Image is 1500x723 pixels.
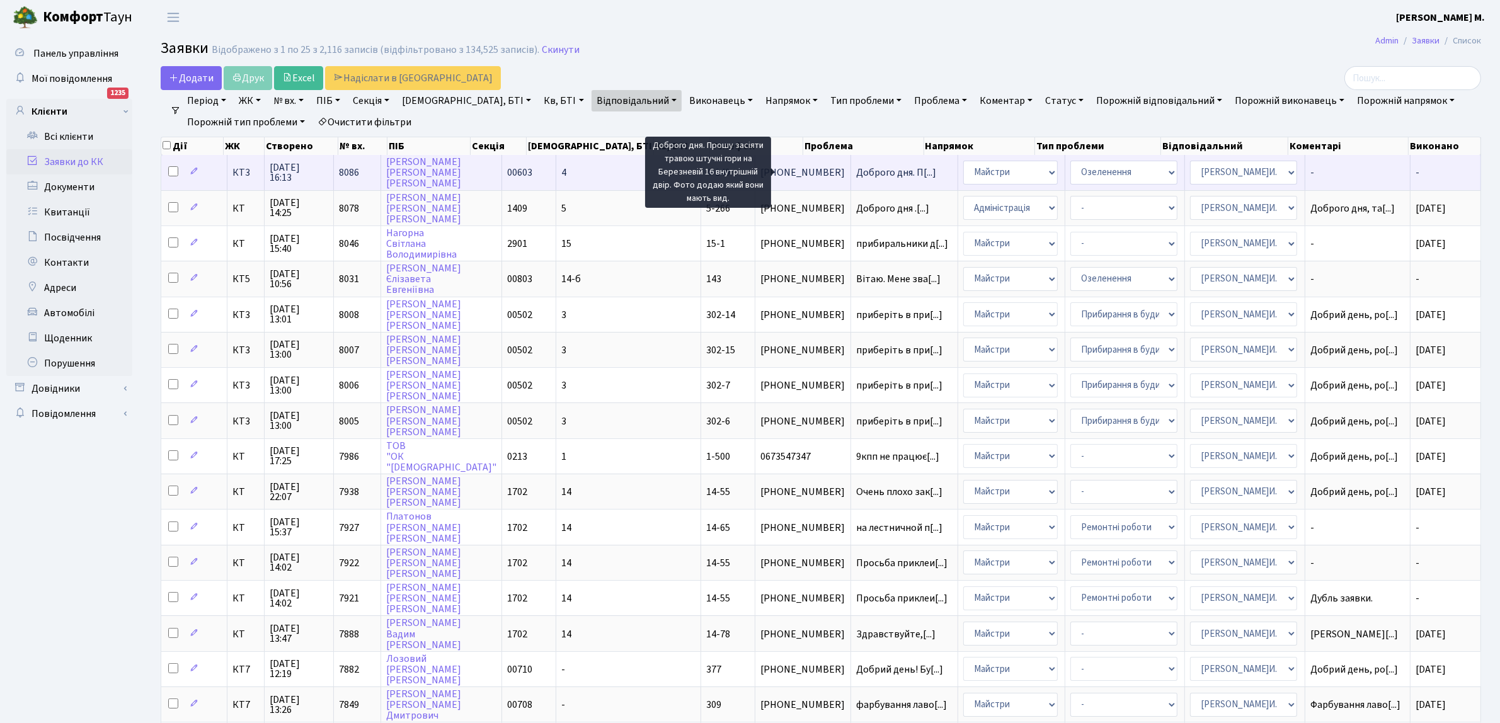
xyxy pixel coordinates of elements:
[339,166,359,179] span: 8086
[856,166,936,179] span: Доброго дня. П[...]
[270,588,328,608] span: [DATE] 14:02
[561,308,566,322] span: 3
[386,581,461,616] a: [PERSON_NAME][PERSON_NAME][PERSON_NAME]
[760,310,845,320] span: [PHONE_NUMBER]
[232,452,259,462] span: КТ
[339,521,359,535] span: 7927
[339,556,359,570] span: 7922
[760,487,845,497] span: [PHONE_NUMBER]
[1409,137,1481,155] th: Виконано
[1310,308,1398,322] span: Добрий день, ро[...]
[856,591,948,605] span: Просьба приклеи[...]
[224,137,265,155] th: ЖК
[760,239,845,249] span: [PHONE_NUMBER]
[232,168,259,178] span: КТ3
[182,111,310,133] a: Порожній тип проблеми
[6,376,132,401] a: Довідники
[1352,90,1460,111] a: Порожній напрямок
[6,275,132,300] a: Адреси
[856,450,939,464] span: 9кпп не працює[...]
[386,474,461,510] a: [PERSON_NAME][PERSON_NAME][PERSON_NAME]
[6,250,132,275] a: Контакти
[507,308,532,322] span: 00502
[31,72,112,86] span: Мої повідомлення
[270,269,328,289] span: [DATE] 10:56
[6,401,132,426] a: Повідомлення
[856,698,947,712] span: фарбування лаво[...]
[706,308,735,322] span: 302-14
[386,297,461,333] a: [PERSON_NAME][PERSON_NAME][PERSON_NAME]
[561,485,571,499] span: 14
[6,326,132,351] a: Щоденник
[856,556,948,570] span: Просьба приклеи[...]
[270,482,328,502] span: [DATE] 22:07
[706,414,730,428] span: 302-6
[386,261,461,297] a: [PERSON_NAME]ЄлізаветаЕвгеніївна
[182,90,231,111] a: Період
[386,545,461,581] a: [PERSON_NAME][PERSON_NAME][PERSON_NAME]
[339,343,359,357] span: 8007
[527,137,654,155] th: [DEMOGRAPHIC_DATA], БТІ
[107,88,129,99] div: 1235
[760,558,845,568] span: [PHONE_NUMBER]
[232,203,259,213] span: КТ
[1344,66,1481,90] input: Пошук...
[270,375,328,396] span: [DATE] 13:00
[1416,237,1446,251] span: [DATE]
[232,558,259,568] span: КТ
[706,521,730,535] span: 14-65
[6,200,132,225] a: Квитанції
[760,664,845,675] span: [PHONE_NUMBER]
[6,149,132,174] a: Заявки до КК
[387,137,471,155] th: ПІБ
[339,237,359,251] span: 8046
[6,66,132,91] a: Мої повідомлення1235
[561,450,566,464] span: 1
[386,368,461,403] a: [PERSON_NAME][PERSON_NAME][PERSON_NAME]
[270,411,328,431] span: [DATE] 13:00
[1416,202,1446,215] span: [DATE]
[760,90,823,111] a: Напрямок
[760,593,845,603] span: [PHONE_NUMBER]
[1040,90,1089,111] a: Статус
[645,137,771,208] div: Доброго дня. Прошу засіяти травою штучні гори на Березневій 16 внутрішній двір. Фото додаю який в...
[507,237,527,251] span: 2901
[339,591,359,605] span: 7921
[6,300,132,326] a: Автомобілі
[760,380,845,390] span: [PHONE_NUMBER]
[561,379,566,392] span: 3
[507,485,527,499] span: 1702
[268,90,309,111] a: № вх.
[856,485,942,499] span: Очень плохо зак[...]
[232,239,259,249] span: КТ
[270,234,328,254] span: [DATE] 15:40
[507,343,532,357] span: 00502
[507,663,532,676] span: 00710
[706,379,730,392] span: 302-7
[1310,414,1398,428] span: Добрий день, ро[...]
[1310,485,1398,499] span: Добрий день, ро[...]
[33,47,118,60] span: Панель управління
[856,237,948,251] span: прибиральники д[...]
[339,308,359,322] span: 8008
[1288,137,1409,155] th: Коментарі
[161,37,209,59] span: Заявки
[6,174,132,200] a: Документи
[270,198,328,218] span: [DATE] 14:25
[856,379,942,392] span: приберіть в при[...]
[6,124,132,149] a: Всі клієнти
[274,66,323,90] a: Excel
[471,137,527,155] th: Секція
[1356,28,1500,54] nav: breadcrumb
[542,44,580,56] a: Скинути
[232,487,259,497] span: КТ
[270,339,328,360] span: [DATE] 13:00
[856,343,942,357] span: приберіть в при[...]
[265,137,338,155] th: Створено
[339,450,359,464] span: 7986
[561,556,571,570] span: 14
[1310,202,1395,215] span: Доброго дня, та[...]
[1035,137,1161,155] th: Тип проблеми
[760,700,845,710] span: [PHONE_NUMBER]
[507,450,527,464] span: 0213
